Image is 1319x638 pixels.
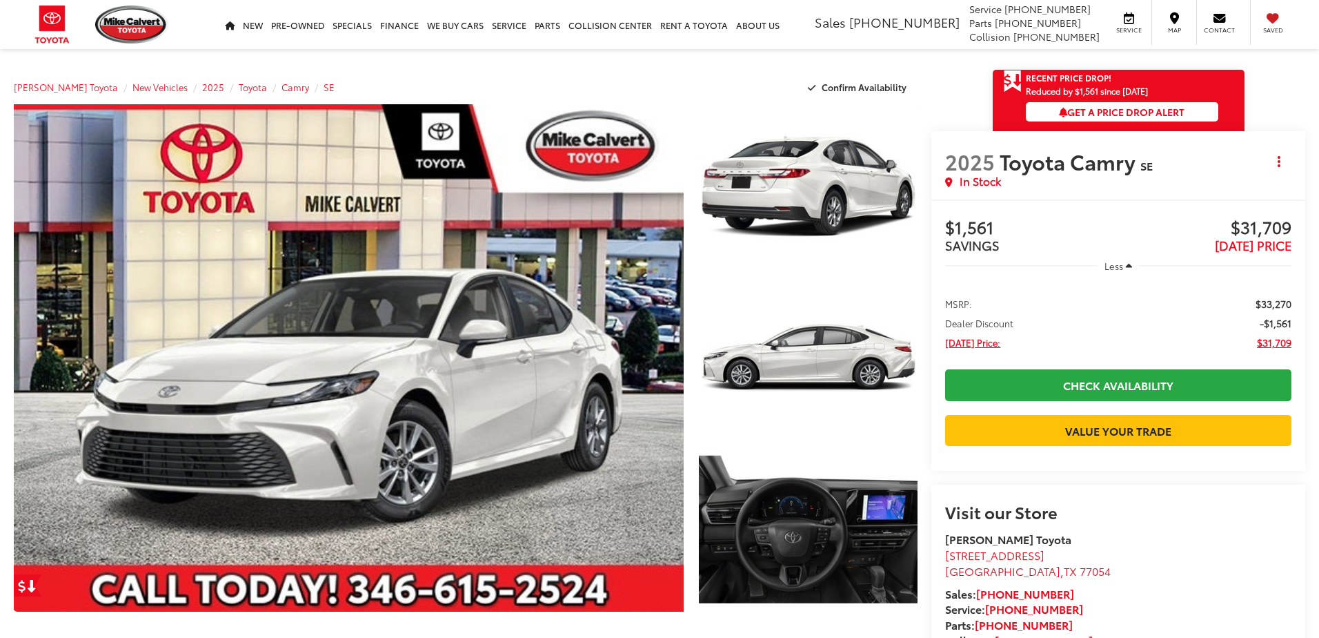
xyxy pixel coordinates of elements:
[1104,260,1123,272] span: Less
[800,75,918,99] button: Confirm Availability
[995,16,1081,30] span: [PHONE_NUMBER]
[1140,157,1153,173] span: SE
[822,81,906,93] span: Confirm Availability
[960,173,1001,189] span: In Stock
[945,336,1000,349] span: [DATE] Price:
[1204,26,1235,35] span: Contact
[945,586,1074,601] strong: Sales:
[945,503,1291,521] h2: Visit our Store
[969,2,1002,16] span: Service
[945,601,1083,617] strong: Service:
[945,547,1111,579] a: [STREET_ADDRESS] [GEOGRAPHIC_DATA],TX 77054
[945,297,972,311] span: MSRP:
[945,563,1060,579] span: [GEOGRAPHIC_DATA]
[697,446,920,614] img: 2025 Toyota Camry SE
[945,563,1111,579] span: ,
[7,101,691,615] img: 2025 Toyota Camry SE
[945,146,995,176] span: 2025
[1026,86,1218,95] span: Reduced by $1,561 since [DATE]
[1000,146,1140,176] span: Toyota Camry
[1215,236,1291,254] span: [DATE] PRICE
[945,617,1073,632] strong: Parts:
[1159,26,1189,35] span: Map
[324,81,335,93] a: SE
[969,16,992,30] span: Parts
[699,276,918,441] a: Expand Photo 2
[1004,70,1022,93] span: Get Price Drop Alert
[1026,72,1111,84] span: Recent Price Drop!
[1080,563,1111,579] span: 77054
[945,236,1000,254] span: SAVINGS
[239,81,267,93] a: Toyota
[993,70,1244,86] a: Get Price Drop Alert Recent Price Drop!
[281,81,309,93] a: Camry
[699,104,918,269] a: Expand Photo 1
[1059,105,1184,119] span: Get a Price Drop Alert
[1113,26,1144,35] span: Service
[945,531,1071,547] strong: [PERSON_NAME] Toyota
[202,81,224,93] a: 2025
[1013,30,1100,43] span: [PHONE_NUMBER]
[697,102,920,270] img: 2025 Toyota Camry SE
[945,547,1044,563] span: [STREET_ADDRESS]
[1257,336,1291,349] span: $31,709
[976,586,1074,601] a: [PHONE_NUMBER]
[815,13,846,31] span: Sales
[945,415,1291,446] a: Value Your Trade
[945,316,1013,330] span: Dealer Discount
[1098,253,1139,278] button: Less
[1260,316,1291,330] span: -$1,561
[95,6,168,43] img: Mike Calvert Toyota
[1256,297,1291,311] span: $33,270
[1278,156,1280,167] span: dropdown dots
[132,81,188,93] a: New Vehicles
[14,104,684,612] a: Expand Photo 0
[1258,26,1288,35] span: Saved
[14,81,118,93] a: [PERSON_NAME] Toyota
[969,30,1011,43] span: Collision
[1267,149,1291,173] button: Actions
[14,574,41,597] a: Get Price Drop Alert
[945,218,1118,239] span: $1,561
[699,447,918,612] a: Expand Photo 3
[1064,563,1077,579] span: TX
[975,617,1073,632] a: [PHONE_NUMBER]
[1004,2,1091,16] span: [PHONE_NUMBER]
[697,274,920,442] img: 2025 Toyota Camry SE
[985,601,1083,617] a: [PHONE_NUMBER]
[945,369,1291,400] a: Check Availability
[1118,218,1291,239] span: $31,709
[849,13,960,31] span: [PHONE_NUMBER]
